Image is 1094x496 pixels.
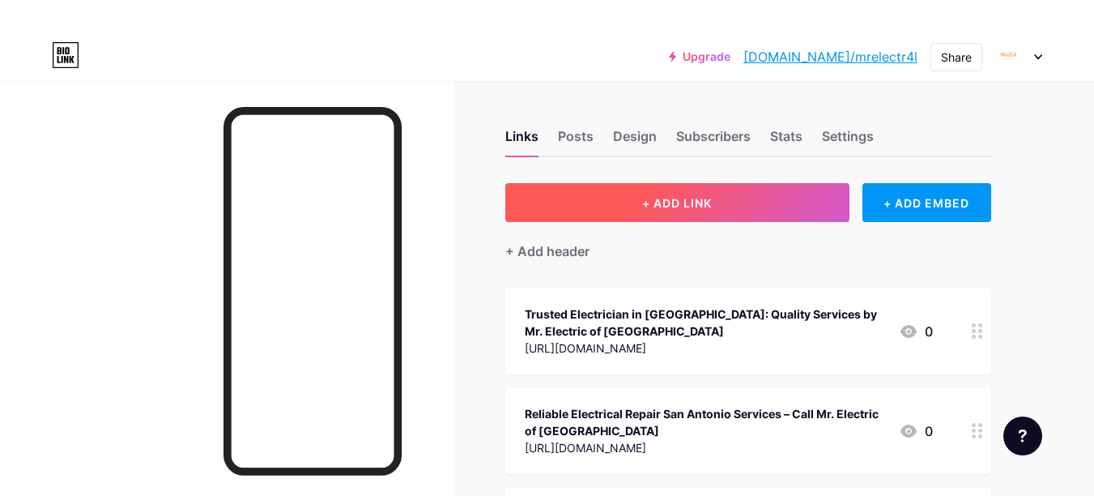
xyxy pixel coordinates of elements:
[770,126,802,156] div: Stats
[994,41,1025,72] img: Mr. Electric of San Antonio
[525,405,886,439] div: Reliable Electrical Repair San Antonio Services – Call Mr. Electric of [GEOGRAPHIC_DATA]
[899,421,933,441] div: 0
[525,439,886,456] div: [URL][DOMAIN_NAME]
[899,322,933,341] div: 0
[862,183,991,222] div: + ADD EMBED
[669,50,730,63] a: Upgrade
[558,126,594,156] div: Posts
[525,340,886,357] div: [URL][DOMAIN_NAME]
[676,126,751,156] div: Subscribers
[613,126,657,156] div: Design
[505,126,538,156] div: Links
[642,196,712,210] span: + ADD LINK
[822,126,874,156] div: Settings
[505,183,849,222] button: + ADD LINK
[743,47,917,66] a: [DOMAIN_NAME]/mrelectr4l
[525,306,886,340] div: Trusted Electrician in [GEOGRAPHIC_DATA]: Quality Services by Mr. Electric of [GEOGRAPHIC_DATA]
[941,49,972,66] div: Share
[505,242,590,261] div: + Add header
